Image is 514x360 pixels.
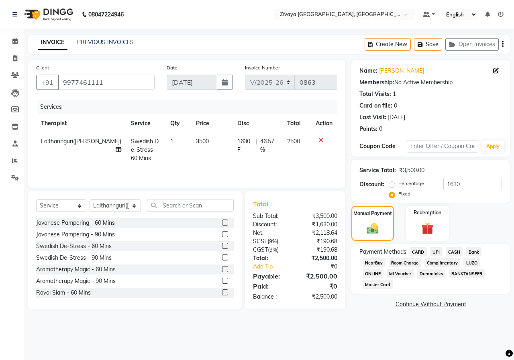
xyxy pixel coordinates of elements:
[365,38,411,51] button: Create New
[165,114,192,132] th: Qty
[379,125,382,133] div: 0
[359,78,502,87] div: No Active Membership
[311,114,337,132] th: Action
[191,114,233,132] th: Price
[247,281,295,291] div: Paid:
[255,137,257,154] span: |
[247,229,295,237] div: Net:
[295,293,343,301] div: ₹2,500.00
[295,246,343,254] div: ₹190.68
[414,38,442,51] button: Save
[295,220,343,229] div: ₹1,630.00
[303,262,343,271] div: ₹0
[463,258,480,267] span: LUZO
[359,67,377,75] div: Name:
[167,64,177,71] label: Date
[253,200,271,208] span: Total
[247,220,295,229] div: Discount:
[237,137,252,154] span: 1630 F
[36,289,91,297] div: Royal Siam - 60 Mins
[424,258,461,267] span: Complimentary
[363,280,393,289] span: Master Card
[36,254,112,262] div: Swedish De-Stress - 90 Mins
[58,75,155,90] input: Search by Name/Mobile/Email/Code
[36,277,116,285] div: Aromatherapy Magic - 90 Mins
[481,140,504,153] button: Apply
[295,281,343,291] div: ₹0
[36,265,116,274] div: Aromatherapy Magic - 60 Mins
[359,102,392,110] div: Card on file:
[36,114,126,132] th: Therapist
[363,269,383,278] span: ONLINE
[131,138,159,162] span: Swedish De-Stress - 60 Mins
[295,237,343,246] div: ₹190.68
[359,78,394,87] div: Membership:
[445,38,499,51] button: Open Invoices
[170,138,173,145] span: 1
[88,3,124,26] b: 08047224946
[359,90,391,98] div: Total Visits:
[247,237,295,246] div: ( )
[20,3,75,26] img: logo
[359,113,386,122] div: Last Visit:
[466,247,481,256] span: Bank
[287,138,300,145] span: 2500
[247,271,295,281] div: Payable:
[295,212,343,220] div: ₹3,500.00
[389,258,421,267] span: Room Charge
[393,90,396,98] div: 1
[38,35,67,50] a: INVOICE
[295,229,343,237] div: ₹2,118.64
[359,248,406,256] span: Payment Methods
[269,246,277,253] span: 9%
[353,210,392,217] label: Manual Payment
[282,114,311,132] th: Total
[417,269,446,278] span: Dreamfolks
[399,166,424,175] div: ₹3,500.00
[147,199,234,212] input: Search or Scan
[36,242,112,250] div: Swedish De-Stress - 60 Mins
[418,221,438,236] img: _gift.svg
[414,209,441,216] label: Redemption
[295,271,343,281] div: ₹2,500.00
[260,137,277,154] span: 46.57 %
[363,222,382,235] img: _cash.svg
[77,39,134,46] a: PREVIOUS INVOICES
[446,247,463,256] span: CASH
[233,114,282,132] th: Disc
[126,114,165,132] th: Service
[36,64,49,71] label: Client
[269,238,277,244] span: 9%
[295,254,343,262] div: ₹2,500.00
[359,180,384,189] div: Discount:
[253,238,267,245] span: SGST
[247,246,295,254] div: ( )
[410,247,427,256] span: CARD
[363,258,385,267] span: NearBuy
[247,254,295,262] div: Total:
[196,138,209,145] span: 3500
[359,125,377,133] div: Points:
[398,190,410,197] label: Fixed
[394,102,397,110] div: 0
[359,166,396,175] div: Service Total:
[387,269,414,278] span: MI Voucher
[449,269,485,278] span: BANKTANSFER
[36,75,59,90] button: +91
[359,142,407,151] div: Coupon Code
[36,230,115,239] div: Javanese Pampering - 90 Mins
[388,113,405,122] div: [DATE]
[36,219,115,227] div: Javanese Pampering - 60 Mins
[247,262,303,271] a: Add Tip
[353,300,508,309] a: Continue Without Payment
[37,100,343,114] div: Services
[245,64,280,71] label: Invoice Number
[407,140,478,153] input: Enter Offer / Coupon Code
[430,247,443,256] span: UPI
[253,246,268,253] span: CGST
[41,138,121,145] span: Lalthannguri([PERSON_NAME])
[379,67,424,75] a: [PERSON_NAME]
[398,180,424,187] label: Percentage
[247,212,295,220] div: Sub Total:
[247,293,295,301] div: Balance :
